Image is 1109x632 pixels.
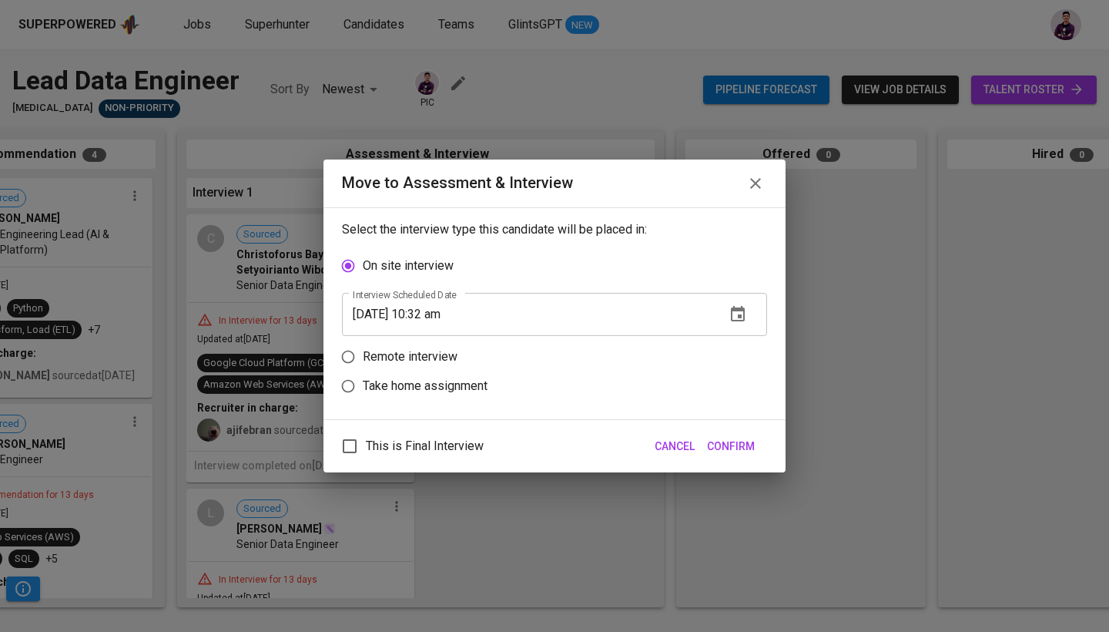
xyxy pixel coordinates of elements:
span: Confirm [707,437,755,456]
p: Remote interview [363,348,457,366]
button: Cancel [648,432,701,461]
button: Confirm [701,432,761,461]
span: Cancel [655,437,695,456]
div: Move to Assessment & Interview [342,172,573,194]
p: Select the interview type this candidate will be placed in: [342,220,767,239]
span: This is Final Interview [366,437,484,456]
p: On site interview [363,257,454,275]
p: Take home assignment [363,377,487,395]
